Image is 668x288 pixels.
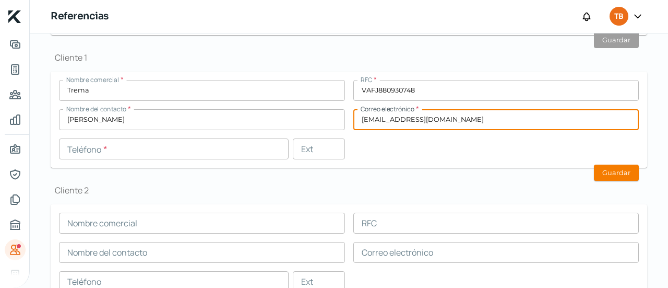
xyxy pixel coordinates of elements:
[5,59,26,80] a: Tus créditos
[5,164,26,185] a: Representantes
[361,105,414,113] span: Correo electrónico
[51,9,109,24] h1: Referencias
[614,10,623,23] span: TB
[66,75,119,84] span: Nombre comercial
[51,185,647,196] h1: Cliente 2
[5,189,26,210] a: Documentos
[594,165,639,181] button: Guardar
[5,109,26,130] a: Mis finanzas
[51,52,647,63] h1: Cliente 1
[66,105,126,113] span: Nombre del contacto
[594,32,639,48] button: Guardar
[5,214,26,235] a: Buró de crédito
[361,75,372,84] span: RFC
[5,239,26,260] a: Referencias
[5,139,26,160] a: Información general
[5,264,26,285] a: Industria
[5,34,26,55] a: Adelantar facturas
[5,84,26,105] a: Pago a proveedores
